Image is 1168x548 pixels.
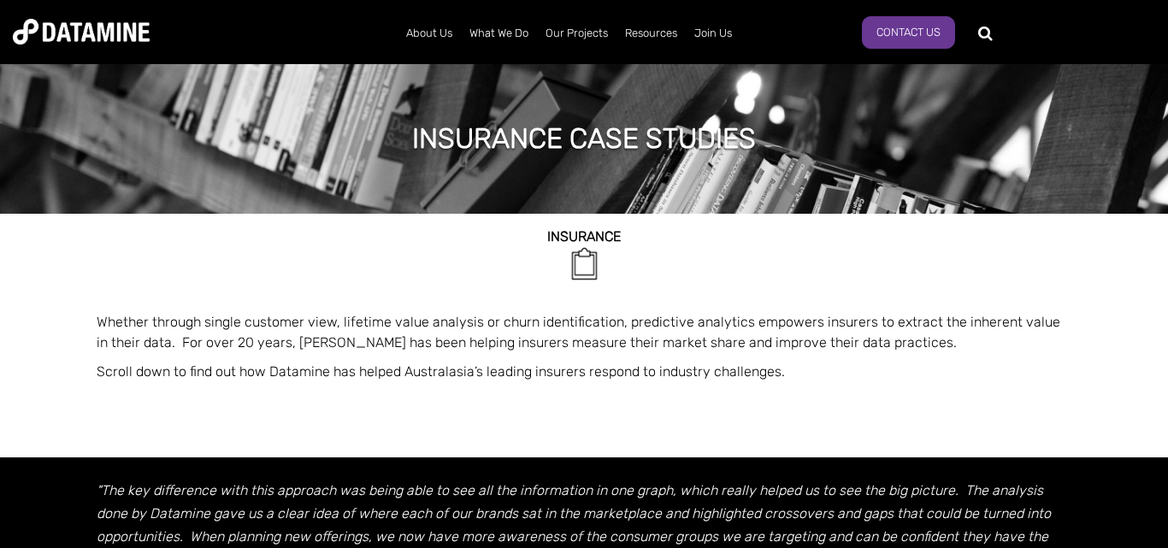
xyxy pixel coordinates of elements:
a: About Us [398,11,461,56]
a: What We Do [461,11,537,56]
a: Join Us [686,11,740,56]
a: Contact Us [862,16,955,49]
a: Resources [616,11,686,56]
img: Insurance-2 [565,245,604,283]
h2: INSURANCE [97,229,1071,245]
a: Our Projects [537,11,616,56]
h1: insurance case studies [412,120,756,157]
img: Datamine [13,19,150,44]
p: Whether through single customer view, lifetime value analysis or churn identification, predictive... [97,312,1071,353]
p: Scroll down to find out how Datamine has helped Australasia’s leading insurers respond to industr... [97,362,1071,382]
